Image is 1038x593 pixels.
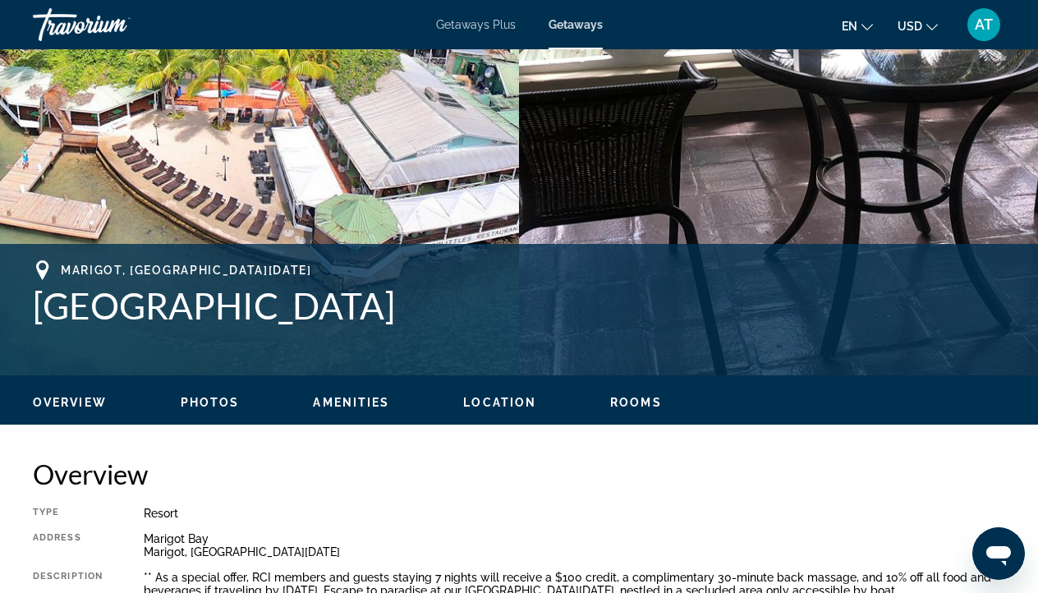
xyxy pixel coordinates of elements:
span: USD [898,20,922,33]
button: User Menu [962,7,1005,42]
div: Address [33,532,103,559]
span: Location [463,396,536,409]
span: Photos [181,396,240,409]
a: Travorium [33,3,197,46]
span: Amenities [313,396,389,409]
span: Overview [33,396,107,409]
button: Amenities [313,395,389,410]
span: AT [975,16,993,33]
div: Resort [144,507,1005,520]
h1: [GEOGRAPHIC_DATA] [33,284,1005,327]
iframe: Bouton de lancement de la fenêtre de messagerie [972,527,1025,580]
button: Overview [33,395,107,410]
button: Photos [181,395,240,410]
div: Type [33,507,103,520]
span: en [842,20,857,33]
button: Change language [842,14,873,38]
span: Rooms [610,396,662,409]
button: Change currency [898,14,938,38]
div: Marigot Bay Marigot, [GEOGRAPHIC_DATA][DATE] [144,532,1005,559]
button: Location [463,395,536,410]
span: Marigot, [GEOGRAPHIC_DATA][DATE] [61,264,312,277]
button: Rooms [610,395,662,410]
a: Getaways Plus [436,18,516,31]
a: Getaways [549,18,603,31]
h2: Overview [33,457,1005,490]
